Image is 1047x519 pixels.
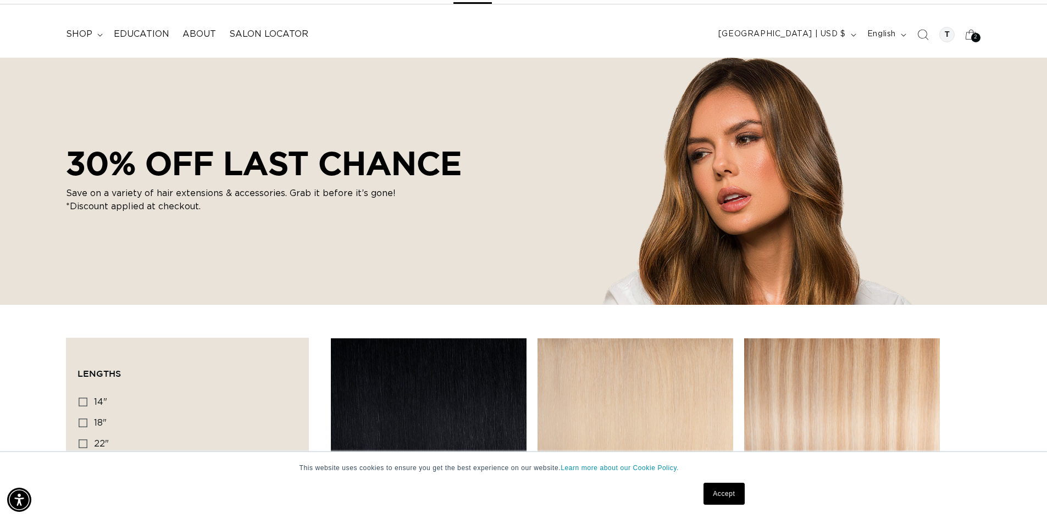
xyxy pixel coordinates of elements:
[66,144,462,182] h2: 30% OFF LAST CHANCE
[182,29,216,40] span: About
[7,488,31,512] div: Accessibility Menu
[300,463,748,473] p: This website uses cookies to ensure you get the best experience on our website.
[94,418,107,427] span: 18"
[107,22,176,47] a: Education
[77,349,297,389] summary: Lengths (0 selected)
[861,24,911,45] button: English
[223,22,315,47] a: Salon Locator
[176,22,223,47] a: About
[66,29,92,40] span: shop
[712,24,861,45] button: [GEOGRAPHIC_DATA] | USD $
[703,483,744,505] a: Accept
[229,29,308,40] span: Salon Locator
[77,369,121,378] span: Lengths
[66,187,396,213] p: Save on a variety of hair extensions & accessories. Grab it before it’s gone! *Discount applied a...
[801,77,1047,519] iframe: Chat Widget
[59,22,107,47] summary: shop
[561,464,679,472] a: Learn more about our Cookie Policy.
[974,33,978,42] span: 2
[718,29,846,40] span: [GEOGRAPHIC_DATA] | USD $
[94,439,109,448] span: 22"
[114,29,169,40] span: Education
[94,398,107,406] span: 14"
[911,23,935,47] summary: Search
[867,29,896,40] span: English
